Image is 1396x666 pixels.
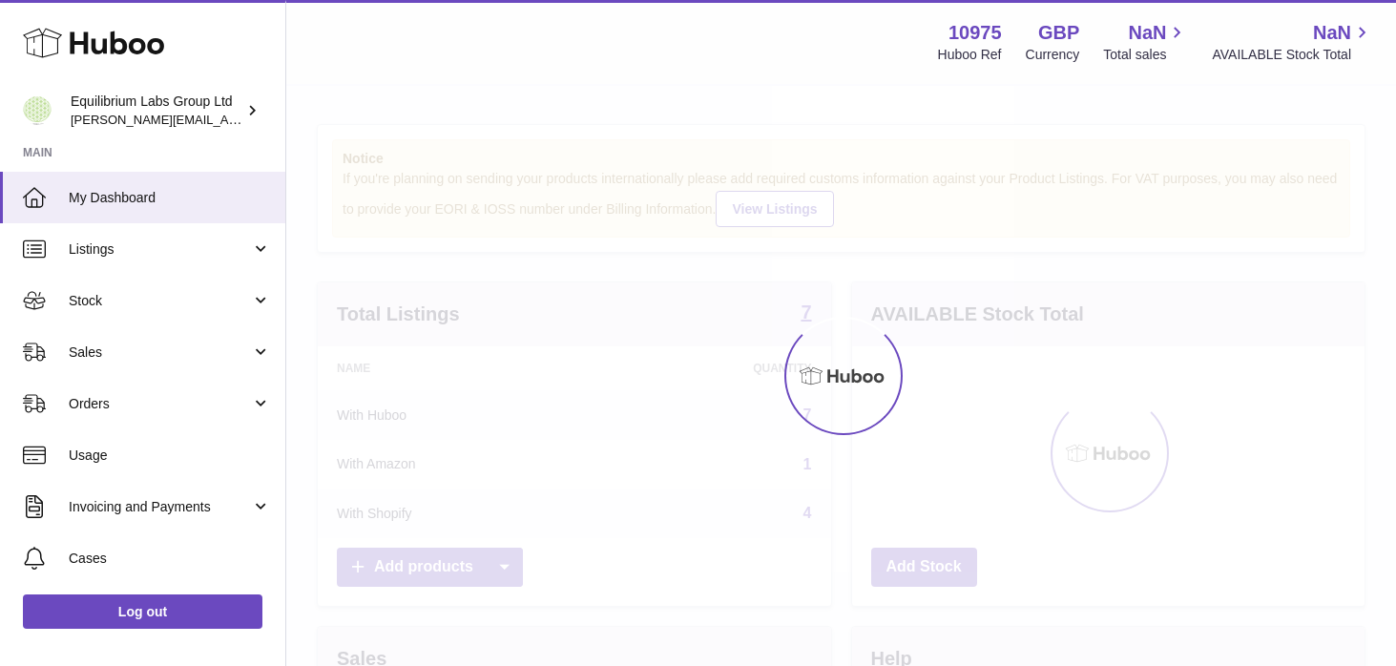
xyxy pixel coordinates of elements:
span: Orders [69,395,251,413]
span: Stock [69,292,251,310]
span: NaN [1313,20,1351,46]
span: Cases [69,550,271,568]
span: My Dashboard [69,189,271,207]
div: Currency [1026,46,1080,64]
span: Listings [69,240,251,259]
span: Usage [69,447,271,465]
a: NaN Total sales [1103,20,1188,64]
img: h.woodrow@theliverclinic.com [23,96,52,125]
strong: 10975 [948,20,1002,46]
span: AVAILABLE Stock Total [1212,46,1373,64]
a: NaN AVAILABLE Stock Total [1212,20,1373,64]
div: Equilibrium Labs Group Ltd [71,93,242,129]
span: Invoicing and Payments [69,498,251,516]
div: Huboo Ref [938,46,1002,64]
span: NaN [1128,20,1166,46]
span: Sales [69,343,251,362]
span: Total sales [1103,46,1188,64]
a: Log out [23,594,262,629]
span: [PERSON_NAME][EMAIL_ADDRESS][DOMAIN_NAME] [71,112,383,127]
strong: GBP [1038,20,1079,46]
